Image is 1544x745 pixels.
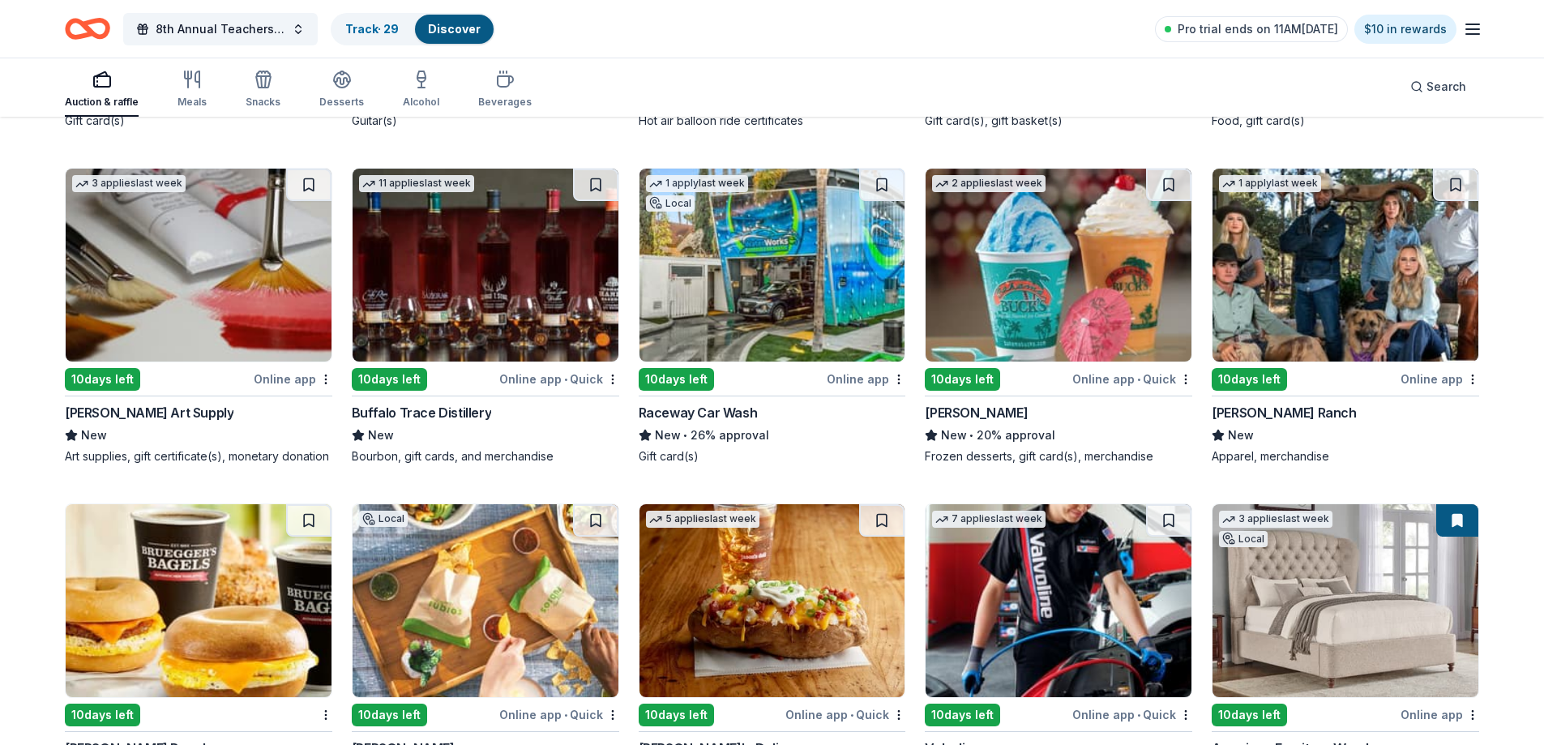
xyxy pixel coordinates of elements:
div: Apparel, merchandise [1212,448,1479,465]
div: 10 days left [1212,704,1287,726]
div: Gift card(s) [65,113,332,129]
div: 1 apply last week [646,175,748,192]
div: 10 days left [352,368,427,391]
div: Online app Quick [1072,704,1192,725]
a: Image for Kimes Ranch1 applylast week10days leftOnline app[PERSON_NAME] RanchNewApparel, merchandise [1212,168,1479,465]
div: Gift card(s), gift basket(s) [925,113,1192,129]
div: Online app [254,369,332,389]
div: 1 apply last week [1219,175,1321,192]
div: 10 days left [352,704,427,726]
img: Image for Valvoline [926,504,1191,697]
div: [PERSON_NAME] Ranch [1212,403,1356,422]
div: Meals [177,96,207,109]
div: 3 applies last week [72,175,186,192]
span: • [1137,373,1140,386]
div: 20% approval [925,426,1192,445]
div: 10 days left [1212,368,1287,391]
a: Home [65,10,110,48]
div: 26% approval [639,426,906,445]
div: Auction & raffle [65,96,139,109]
span: New [941,426,967,445]
button: Search [1397,71,1479,103]
div: Art supplies, gift certificate(s), monetary donation [65,448,332,465]
div: 3 applies last week [1219,511,1332,528]
img: Image for Trekell Art Supply [66,169,331,362]
a: Discover [428,22,481,36]
img: Image for Bahama Buck's [926,169,1191,362]
button: 8th Annual Teachers of the Year [123,13,318,45]
span: • [970,429,974,442]
span: • [1137,709,1140,721]
div: Alcohol [403,96,439,109]
button: Alcohol [403,63,439,117]
div: Desserts [319,96,364,109]
span: New [655,426,681,445]
a: Image for Trekell Art Supply3 applieslast week10days leftOnline app[PERSON_NAME] Art SupplyNewArt... [65,168,332,465]
div: [PERSON_NAME] Art Supply [65,403,233,422]
div: Online app [827,369,905,389]
div: Gift card(s) [639,448,906,465]
div: Beverages [478,96,532,109]
img: Image for Raceway Car Wash [639,169,905,362]
div: Local [359,511,408,527]
span: • [850,709,853,721]
span: Pro trial ends on 11AM[DATE] [1178,19,1338,39]
div: 2 applies last week [932,175,1046,192]
span: New [368,426,394,445]
span: • [564,709,567,721]
span: • [564,373,567,386]
button: Auction & raffle [65,63,139,117]
a: Track· 29 [345,22,399,36]
div: Online app Quick [1072,369,1192,389]
a: Image for Bahama Buck's2 applieslast week10days leftOnline app•Quick[PERSON_NAME]New•20% approval... [925,168,1192,465]
div: 11 applies last week [359,175,474,192]
span: New [81,426,107,445]
div: 5 applies last week [646,511,759,528]
div: Food, gift card(s) [1212,113,1479,129]
button: Desserts [319,63,364,117]
div: Online app [1401,704,1479,725]
span: Search [1426,77,1466,96]
a: Image for Raceway Car Wash1 applylast weekLocal10days leftOnline appRaceway Car WashNew•26% appro... [639,168,906,465]
span: New [1228,426,1254,445]
img: Image for American Furniture Warehouse [1213,504,1478,697]
div: 10 days left [639,704,714,726]
img: Image for Buffalo Trace Distillery [353,169,618,362]
div: Online app Quick [785,704,905,725]
span: • [683,429,687,442]
div: Online app Quick [499,704,619,725]
a: Image for Buffalo Trace Distillery11 applieslast week10days leftOnline app•QuickBuffalo Trace Dis... [352,168,619,465]
div: Local [646,195,695,212]
div: Snacks [246,96,280,109]
div: Raceway Car Wash [639,403,758,422]
div: 10 days left [65,704,140,726]
a: Pro trial ends on 11AM[DATE] [1155,16,1348,42]
div: 10 days left [639,368,714,391]
button: Beverages [478,63,532,117]
div: Guitar(s) [352,113,619,129]
div: 7 applies last week [932,511,1046,528]
div: Online app Quick [499,369,619,389]
div: Online app [1401,369,1479,389]
img: Image for Jason's Deli [639,504,905,697]
div: Hot air balloon ride certificates [639,113,906,129]
button: Track· 29Discover [331,13,495,45]
a: $10 in rewards [1354,15,1456,44]
div: Bourbon, gift cards, and merchandise [352,448,619,465]
img: Image for Bruegger's Bagels [66,504,331,697]
div: [PERSON_NAME] [925,403,1028,422]
div: Local [1219,531,1268,547]
div: 10 days left [925,368,1000,391]
img: Image for Kimes Ranch [1213,169,1478,362]
img: Image for Rubio's [353,504,618,697]
span: 8th Annual Teachers of the Year [156,19,285,39]
button: Snacks [246,63,280,117]
div: Frozen desserts, gift card(s), merchandise [925,448,1192,465]
div: 10 days left [925,704,1000,726]
div: 10 days left [65,368,140,391]
div: Buffalo Trace Distillery [352,403,491,422]
button: Meals [177,63,207,117]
